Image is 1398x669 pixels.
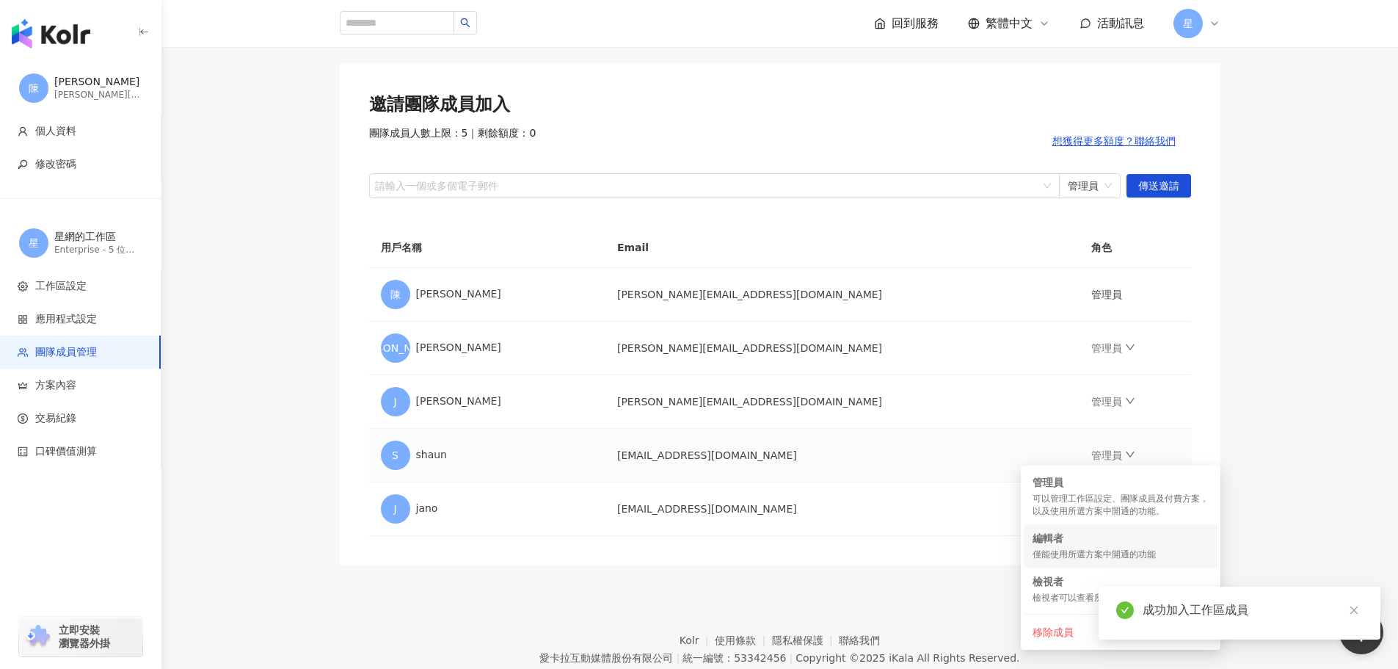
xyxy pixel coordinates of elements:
[35,124,76,139] span: 個人資料
[54,244,142,256] div: Enterprise - 5 位成員
[605,228,1080,268] th: Email
[796,652,1019,664] div: Copyright © 2025 All Rights Reserved.
[35,378,76,393] span: 方案內容
[605,322,1080,375] td: [PERSON_NAME][EMAIL_ADDRESS][DOMAIN_NAME]
[12,19,90,48] img: logo
[605,482,1080,536] td: [EMAIL_ADDRESS][DOMAIN_NAME]
[369,126,536,156] span: 團隊成員人數上限：5 ｜ 剩餘額度：0
[59,623,110,650] span: 立即安裝 瀏覽器外掛
[390,286,401,303] span: 陳
[605,375,1080,429] td: [PERSON_NAME][EMAIL_ADDRESS][DOMAIN_NAME]
[1033,624,1209,640] div: 移除成員
[1033,574,1209,589] div: 檢視者
[35,444,97,459] span: 口碑價值測算
[1033,493,1209,518] div: 可以管理工作區設定、團隊成員及付費方案，以及使用所選方案中開通的功能。
[381,441,594,470] div: shaun
[18,446,28,457] span: calculator
[369,228,605,268] th: 用戶名稱
[1138,175,1179,198] span: 傳送邀請
[381,333,594,363] div: [PERSON_NAME]
[789,652,793,664] span: |
[605,268,1080,322] td: [PERSON_NAME][EMAIL_ADDRESS][DOMAIN_NAME]
[18,314,28,325] span: appstore
[23,625,52,648] img: chrome extension
[35,279,87,294] span: 工作區設定
[1091,396,1135,408] a: 管理員
[682,652,786,664] div: 統一編號：53342456
[19,617,142,657] a: chrome extension立即安裝 瀏覽器外掛
[393,394,396,410] span: J
[381,494,594,524] div: jano
[54,75,142,90] div: [PERSON_NAME]
[1033,531,1209,546] div: 編輯者
[1068,174,1112,198] span: 管理員
[1349,605,1359,615] span: close
[392,447,398,463] span: S
[1091,342,1135,354] a: 管理員
[715,634,772,646] a: 使用條款
[381,387,594,416] div: [PERSON_NAME]
[18,159,28,170] span: key
[393,501,396,517] span: J
[18,126,28,137] span: user
[605,429,1080,482] td: [EMAIL_ADDRESS][DOMAIN_NAME]
[1091,449,1135,461] a: 管理員
[986,15,1033,32] span: 繁體中文
[1125,449,1135,460] span: down
[1183,15,1193,32] span: 星
[839,634,880,646] a: 聯絡我們
[1126,174,1191,198] button: 傳送邀請
[35,312,97,327] span: 應用程式設定
[1080,228,1191,268] th: 角色
[54,89,142,101] div: [PERSON_NAME][EMAIL_ADDRESS][DOMAIN_NAME]
[676,652,680,664] span: |
[18,413,28,424] span: dollar
[1097,16,1144,30] span: 活動訊息
[460,18,470,28] span: search
[874,15,939,32] a: 回到服務
[1125,342,1135,352] span: down
[539,652,673,664] div: 愛卡拉互動媒體股份有限公司
[1116,601,1134,619] span: check-circle
[29,235,39,251] span: 星
[54,230,142,245] div: 星網的工作區
[1033,592,1209,604] div: 檢視者可以查看所有報告。
[1037,126,1191,156] button: 想獲得更多額度？聯絡我們
[369,93,1191,117] div: 邀請團隊成員加入
[381,280,594,309] div: [PERSON_NAME]
[1143,601,1363,619] div: 成功加入工作區成員
[352,340,437,356] span: [PERSON_NAME]
[680,634,715,646] a: Kolr
[1033,475,1209,490] div: 管理員
[35,345,97,360] span: 團隊成員管理
[1052,135,1176,147] span: 想獲得更多額度？聯絡我們
[1125,396,1135,406] span: down
[35,157,76,172] span: 修改密碼
[889,652,914,664] a: iKala
[772,634,840,646] a: 隱私權保護
[892,15,939,32] span: 回到服務
[29,80,39,96] span: 陳
[35,411,76,426] span: 交易紀錄
[1033,549,1209,561] div: 僅能使用所選方案中開通的功能
[1080,268,1191,322] td: 管理員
